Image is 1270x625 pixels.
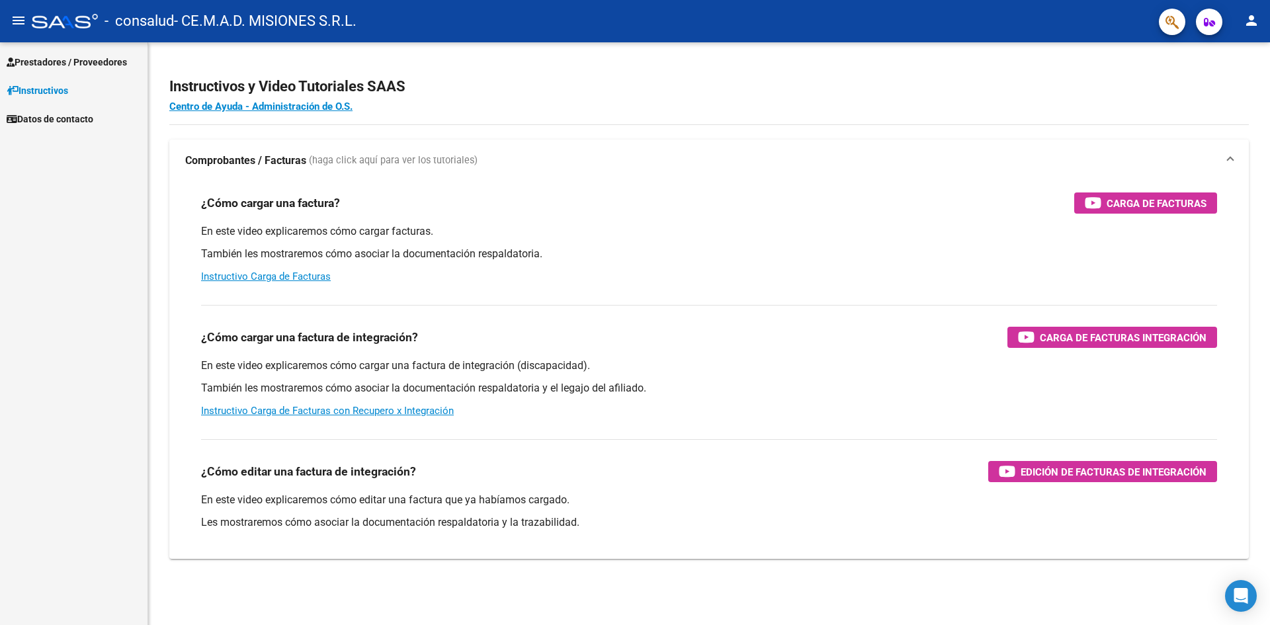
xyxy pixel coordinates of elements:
div: Comprobantes / Facturas (haga click aquí para ver los tutoriales) [169,182,1249,559]
a: Instructivo Carga de Facturas con Recupero x Integración [201,405,454,417]
p: En este video explicaremos cómo cargar una factura de integración (discapacidad). [201,358,1217,373]
span: Carga de Facturas Integración [1040,329,1206,346]
h2: Instructivos y Video Tutoriales SAAS [169,74,1249,99]
button: Carga de Facturas Integración [1007,327,1217,348]
h3: ¿Cómo cargar una factura de integración? [201,328,418,347]
span: - consalud [105,7,174,36]
h3: ¿Cómo cargar una factura? [201,194,340,212]
span: (haga click aquí para ver los tutoriales) [309,153,478,168]
strong: Comprobantes / Facturas [185,153,306,168]
button: Edición de Facturas de integración [988,461,1217,482]
span: Carga de Facturas [1107,195,1206,212]
span: Prestadores / Proveedores [7,55,127,69]
p: En este video explicaremos cómo cargar facturas. [201,224,1217,239]
mat-icon: person [1244,13,1259,28]
p: En este video explicaremos cómo editar una factura que ya habíamos cargado. [201,493,1217,507]
p: Les mostraremos cómo asociar la documentación respaldatoria y la trazabilidad. [201,515,1217,530]
p: También les mostraremos cómo asociar la documentación respaldatoria y el legajo del afiliado. [201,381,1217,396]
span: Instructivos [7,83,68,98]
a: Centro de Ayuda - Administración de O.S. [169,101,353,112]
mat-expansion-panel-header: Comprobantes / Facturas (haga click aquí para ver los tutoriales) [169,140,1249,182]
span: Datos de contacto [7,112,93,126]
span: - CE.M.A.D. MISIONES S.R.L. [174,7,357,36]
mat-icon: menu [11,13,26,28]
span: Edición de Facturas de integración [1021,464,1206,480]
button: Carga de Facturas [1074,192,1217,214]
a: Instructivo Carga de Facturas [201,271,331,282]
div: Open Intercom Messenger [1225,580,1257,612]
h3: ¿Cómo editar una factura de integración? [201,462,416,481]
p: También les mostraremos cómo asociar la documentación respaldatoria. [201,247,1217,261]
